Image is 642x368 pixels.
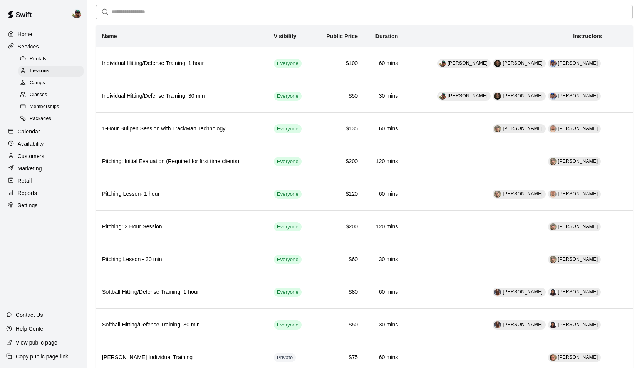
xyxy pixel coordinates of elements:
div: Camps [18,78,84,88]
img: Ryan Morris [494,125,501,132]
div: Ben Boykin [70,6,87,22]
a: Customers [6,150,80,162]
div: Kyle Harris [494,93,501,100]
h6: 60 mins [370,125,398,133]
h6: $200 [320,223,358,231]
a: Marketing [6,163,80,174]
img: Ryan Morris [550,256,557,263]
span: [PERSON_NAME] [558,322,598,327]
h6: 1-Hour Bullpen Session with TrackMan Technology [102,125,261,133]
img: Jaidyn Harris [494,289,501,296]
b: Name [102,33,117,39]
h6: Pitching Lesson- 1 hour [102,190,261,198]
p: Calendar [18,128,40,135]
span: Everyone [274,125,302,133]
p: Marketing [18,165,42,172]
p: Contact Us [16,311,43,319]
a: Availability [6,138,80,150]
h6: 30 mins [370,321,398,329]
span: Everyone [274,256,302,263]
span: [PERSON_NAME] [448,60,488,66]
img: Ben Boykin [439,60,446,67]
span: Private [274,354,296,361]
a: Reports [6,187,80,199]
span: [PERSON_NAME] [558,224,598,229]
h6: 30 mins [370,255,398,264]
div: This service is visible to all of your customers [274,190,302,199]
div: Packages [18,113,84,124]
p: Home [18,30,32,38]
span: Camps [30,79,45,87]
p: Reports [18,189,37,197]
p: Copy public page link [16,353,68,360]
span: [PERSON_NAME] [503,289,543,295]
a: Memberships [18,101,87,113]
span: Rentals [30,55,47,63]
h6: [PERSON_NAME] Individual Training [102,353,261,362]
h6: $100 [320,59,358,68]
span: [PERSON_NAME] [558,289,598,295]
div: This service is visible to all of your customers [274,288,302,297]
img: Ryan Morris [550,158,557,165]
img: Ben Boykin [439,93,446,100]
b: Visibility [274,33,297,39]
div: KaDedra Temple [550,321,557,328]
h6: 60 mins [370,288,398,296]
img: Adam Scott [550,125,557,132]
p: Help Center [16,325,45,333]
a: Settings [6,200,80,211]
span: Everyone [274,60,302,67]
div: This service is visible to all of your customers [274,59,302,68]
span: [PERSON_NAME] [558,60,598,66]
b: Instructors [573,33,602,39]
h6: Softball Hitting/Defense Training: 1 hour [102,288,261,296]
a: Calendar [6,126,80,137]
span: [PERSON_NAME] [558,158,598,164]
span: [PERSON_NAME] [503,93,543,98]
span: [PERSON_NAME] [503,126,543,131]
div: Chris Jackson [550,354,557,361]
h6: $75 [320,353,358,362]
p: View public page [16,339,57,346]
span: Everyone [274,223,302,231]
img: KaDedra Temple [550,289,557,296]
b: Public Price [326,33,358,39]
span: [PERSON_NAME] [558,93,598,98]
h6: 60 mins [370,353,398,362]
h6: $135 [320,125,358,133]
h6: $200 [320,157,358,166]
div: This service is hidden, and can only be accessed via a direct link [274,353,296,362]
div: Retail [6,175,80,186]
b: Duration [375,33,398,39]
h6: Pitching Lesson - 30 min [102,255,261,264]
img: Kyle Harris [494,60,501,67]
span: [PERSON_NAME] [558,256,598,262]
div: Services [6,41,80,52]
span: Everyone [274,93,302,100]
div: This service is visible to all of your customers [274,124,302,133]
img: Ben Boykin [72,9,81,18]
div: Classes [18,90,84,100]
span: Lessons [30,67,50,75]
img: Ryan Morris [494,191,501,198]
div: Ryan Morris [550,223,557,230]
h6: $50 [320,92,358,100]
span: Everyone [274,191,302,198]
span: Everyone [274,321,302,329]
div: This service is visible to all of your customers [274,92,302,101]
h6: 120 mins [370,157,398,166]
h6: Pitching: 2 Hour Session [102,223,261,231]
div: Jaidyn Harris [494,321,501,328]
span: [PERSON_NAME] [503,322,543,327]
div: This service is visible to all of your customers [274,222,302,231]
img: Francis Grullon [550,93,557,100]
div: Adam Scott [550,191,557,198]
